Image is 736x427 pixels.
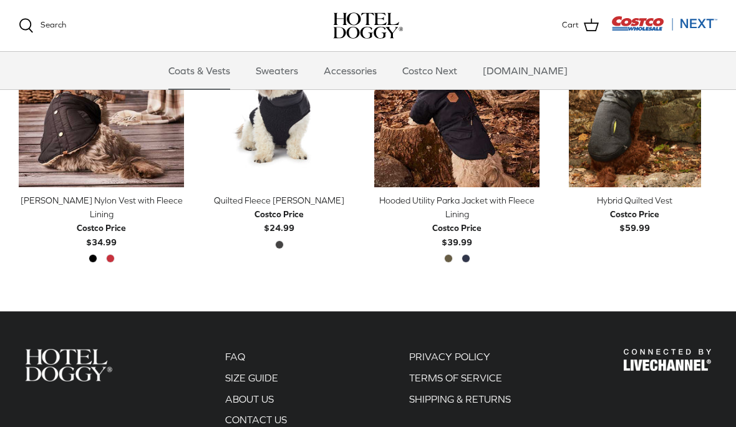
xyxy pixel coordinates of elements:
[196,22,362,187] a: Quilted Fleece Melton Vest
[432,221,482,235] div: Costco Price
[19,22,184,187] a: Melton Nylon Vest with Fleece Lining
[254,207,304,221] div: Costco Price
[562,19,579,32] span: Cart
[41,20,66,29] span: Search
[624,349,711,371] img: Hotel Doggy Costco Next
[157,52,241,89] a: Coats & Vests
[562,17,599,34] a: Cart
[196,194,362,207] div: Quilted Fleece [PERSON_NAME]
[333,12,403,39] img: hoteldoggycom
[611,24,717,33] a: Visit Costco Next
[374,22,540,187] a: Hooded Utility Parka Jacket with Fleece Lining
[374,194,540,222] div: Hooded Utility Parka Jacket with Fleece Lining
[610,207,659,221] div: Costco Price
[77,221,126,235] div: Costco Price
[552,194,717,207] div: Hybrid Quilted Vest
[19,194,184,222] div: [PERSON_NAME] Nylon Vest with Fleece Lining
[312,52,388,89] a: Accessories
[77,221,126,247] b: $34.99
[245,52,309,89] a: Sweaters
[409,393,511,405] a: SHIPPING & RETURNS
[19,194,184,250] a: [PERSON_NAME] Nylon Vest with Fleece Lining Costco Price$34.99
[610,207,659,233] b: $59.99
[611,16,717,31] img: Costco Next
[225,414,287,425] a: CONTACT US
[254,207,304,233] b: $24.99
[409,372,502,383] a: TERMS OF SERVICE
[409,351,490,362] a: PRIVACY POLICY
[19,18,66,33] a: Search
[25,349,112,381] img: Hotel Doggy Costco Next
[391,52,468,89] a: Costco Next
[432,221,482,247] b: $39.99
[333,12,403,39] a: hoteldoggy.com hoteldoggycom
[552,194,717,235] a: Hybrid Quilted Vest Costco Price$59.99
[225,393,274,405] a: ABOUT US
[225,351,245,362] a: FAQ
[472,52,579,89] a: [DOMAIN_NAME]
[225,372,278,383] a: SIZE GUIDE
[552,22,717,187] a: Hybrid Quilted Vest
[374,194,540,250] a: Hooded Utility Parka Jacket with Fleece Lining Costco Price$39.99
[196,194,362,235] a: Quilted Fleece [PERSON_NAME] Costco Price$24.99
